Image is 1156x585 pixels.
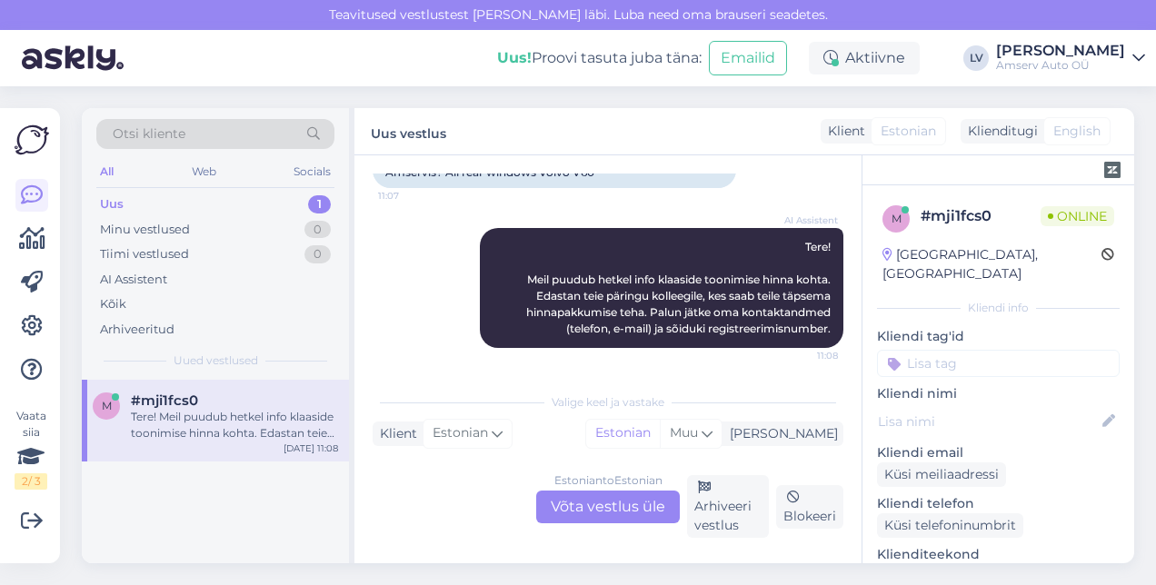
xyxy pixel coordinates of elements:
span: Estonian [433,423,488,443]
div: Estonian to Estonian [554,472,663,489]
div: 2 / 3 [15,473,47,490]
div: 0 [304,245,331,263]
p: Klienditeekond [877,545,1120,564]
div: LV [963,45,989,71]
div: 0 [304,221,331,239]
div: AI Assistent [100,271,167,289]
p: Kliendi telefon [877,494,1120,513]
div: Võta vestlus üle [536,491,680,523]
div: [PERSON_NAME] [996,44,1125,58]
div: Küsi telefoninumbrit [877,513,1023,538]
input: Lisa tag [877,350,1120,377]
div: Arhiveeri vestlus [687,475,769,538]
p: Kliendi tag'id [877,327,1120,346]
div: All [96,160,117,183]
span: Estonian [881,122,936,141]
div: Kõik [100,295,126,313]
span: Online [1041,206,1114,226]
div: [GEOGRAPHIC_DATA], [GEOGRAPHIC_DATA] [882,245,1101,283]
span: 11:08 [770,349,838,362]
div: Klient [821,122,865,141]
span: Uued vestlused [174,352,258,369]
div: Estonian [586,420,660,447]
label: Uus vestlus [371,119,446,144]
span: #mji1fcs0 [131,392,198,409]
div: Küsi meiliaadressi [877,462,1006,487]
input: Lisa nimi [878,411,1099,431]
div: Minu vestlused [100,221,190,239]
div: Socials [290,160,334,183]
div: Proovi tasuta juba täna: [497,47,702,69]
div: Arhiveeritud [100,321,174,339]
a: [PERSON_NAME]Amserv Auto OÜ [996,44,1145,73]
div: # mji1fcs0 [921,205,1041,227]
div: Web [188,160,220,183]
div: Tere! Meil puudub hetkel info klaaside toonimise hinna kohta. Edastan teie päringu kolleegile, ke... [131,409,338,441]
button: Emailid [709,41,787,75]
b: Uus! [497,49,532,66]
div: [DATE] 11:08 [284,441,338,455]
img: zendesk [1104,162,1121,178]
p: Kliendi email [877,443,1120,462]
div: Amserv Auto OÜ [996,58,1125,73]
div: 1 [308,195,331,213]
span: AI Assistent [770,213,838,227]
span: 11:07 [378,189,446,203]
div: Vaata siia [15,408,47,490]
div: Kliendi info [877,300,1120,316]
span: English [1053,122,1101,141]
div: Uus [100,195,124,213]
div: Klienditugi [961,122,1038,141]
div: Tiimi vestlused [100,245,189,263]
div: Klient [373,424,417,443]
div: Aktiivne [809,42,920,74]
img: Askly Logo [15,123,49,157]
span: Muu [670,424,698,441]
div: Valige keel ja vastake [373,394,843,411]
span: m [102,399,112,412]
span: Otsi kliente [113,124,185,144]
div: Blokeeri [776,485,843,529]
span: m [892,212,902,225]
p: Kliendi nimi [877,384,1120,403]
div: [PERSON_NAME] [722,424,838,443]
